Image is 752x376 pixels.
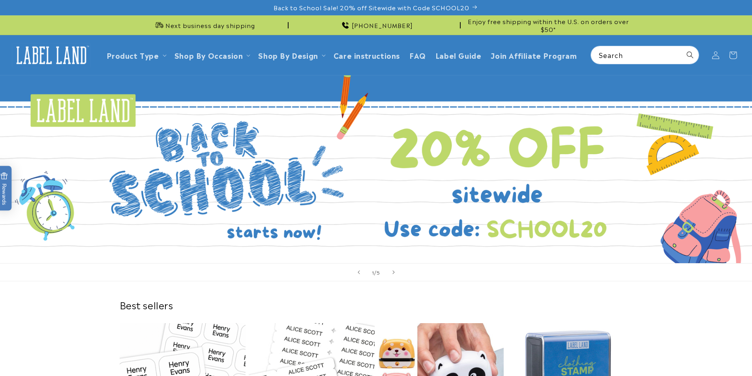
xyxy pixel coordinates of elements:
a: Care instructions [329,46,405,64]
summary: Product Type [102,46,170,64]
div: Announcement [464,15,633,35]
span: Label Guide [435,51,482,60]
span: 5 [377,268,380,276]
span: / [374,268,377,276]
div: Announcement [120,15,289,35]
span: Back to School Sale! 20% off Sitewide with Code SCHOOL20 [274,4,469,11]
img: Label Land [12,43,91,67]
iframe: Gorgias Floating Chat [586,339,744,368]
a: Label Guide [431,46,486,64]
button: Search [681,46,699,64]
span: Care instructions [334,51,400,60]
span: 1 [372,268,374,276]
summary: Shop By Design [253,46,328,64]
h2: Best sellers [120,299,633,311]
span: FAQ [409,51,426,60]
button: Next slide [385,264,402,281]
span: Shop By Occasion [174,51,243,60]
span: [PHONE_NUMBER] [352,21,413,29]
div: Announcement [292,15,461,35]
a: Join Affiliate Program [486,46,581,64]
span: Next business day shipping [165,21,255,29]
a: FAQ [405,46,431,64]
a: Shop By Design [258,50,318,60]
a: Product Type [107,50,159,60]
summary: Shop By Occasion [170,46,254,64]
a: Label Land [9,40,94,70]
button: Previous slide [350,264,368,281]
span: Rewards [0,172,8,205]
span: Enjoy free shipping within the U.S. on orders over $50* [464,17,633,33]
span: Join Affiliate Program [491,51,577,60]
